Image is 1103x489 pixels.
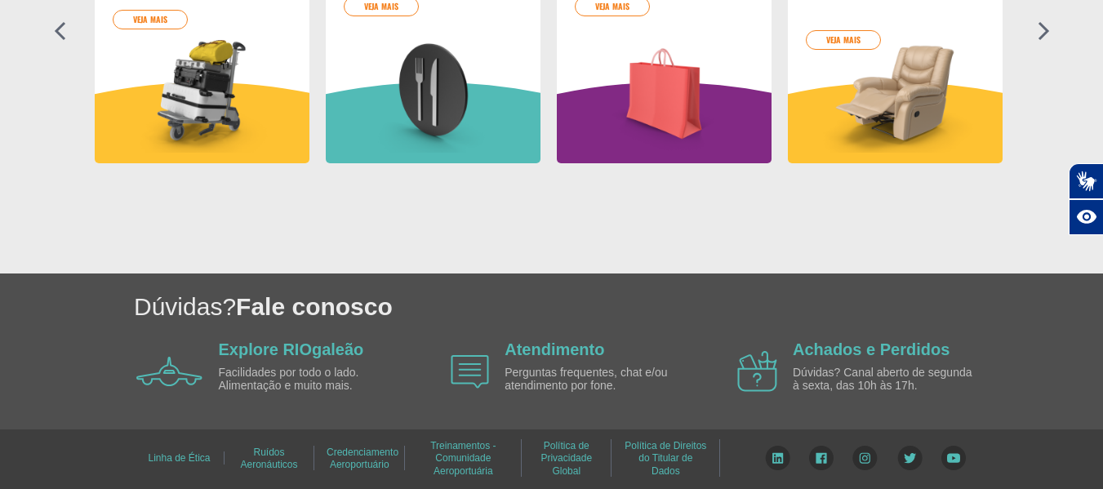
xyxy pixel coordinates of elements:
img: airplane icon [737,351,777,392]
span: Fale conosco [236,293,393,320]
img: LinkedIn [765,446,790,470]
a: Política de Direitos do Titular de Dados [625,434,706,482]
img: seta-esquerda [54,21,66,41]
img: amareloInformacoesUteis.svg [95,82,309,163]
p: Perguntas frequentes, chat e/ou atendimento por fone. [505,367,692,392]
img: Facebook [809,446,834,470]
img: Instagram [852,446,878,470]
img: amareloInformacoesUteis.svg [788,82,1003,163]
div: Plugin de acessibilidade da Hand Talk. [1069,163,1103,235]
img: card%20informa%C3%A7%C3%B5es%201.png [113,36,291,153]
a: Treinamentos - Comunidade Aeroportuária [430,434,496,482]
a: Atendimento [505,340,604,358]
a: veja mais [113,10,188,29]
a: veja mais [806,30,881,50]
p: Dúvidas? Canal aberto de segunda à sexta, das 10h às 17h. [793,367,981,392]
img: card%20informa%C3%A7%C3%B5es%204.png [806,36,985,153]
img: YouTube [941,446,966,470]
p: Facilidades por todo o lado. Alimentação e muito mais. [219,367,407,392]
a: Política de Privacidade Global [540,434,592,482]
img: card%20informa%C3%A7%C3%B5es%206.png [575,36,754,153]
a: Ruídos Aeronáuticos [240,441,297,476]
h1: Dúvidas? [134,290,1103,323]
img: card%20informa%C3%A7%C3%B5es%208.png [344,36,523,153]
img: roxoInformacoesUteis.svg [557,82,772,163]
img: airplane icon [451,355,489,389]
button: Abrir tradutor de língua de sinais. [1069,163,1103,199]
a: Achados e Perdidos [793,340,950,358]
img: verdeInformacoesUteis.svg [326,82,540,163]
img: Twitter [897,446,923,470]
img: airplane icon [136,357,202,386]
a: Credenciamento Aeroportuário [327,441,398,476]
button: Abrir recursos assistivos. [1069,199,1103,235]
img: seta-direita [1038,21,1050,41]
a: Explore RIOgaleão [219,340,364,358]
a: Linha de Ética [148,447,210,469]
